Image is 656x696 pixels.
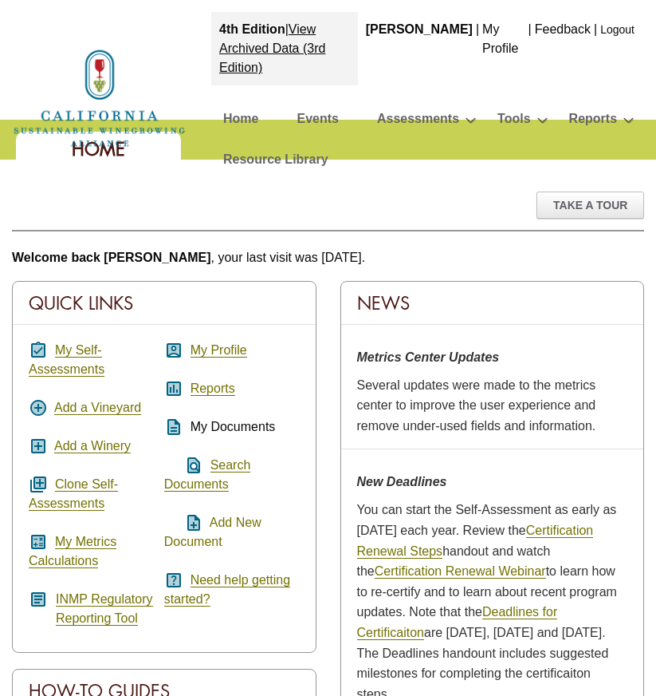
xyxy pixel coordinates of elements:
i: description [164,417,183,437]
div: | [592,12,599,85]
span: My Documents [191,420,276,433]
div: Take A Tour [536,192,644,219]
i: help_center [164,571,183,590]
a: Events [297,108,338,136]
div: | [527,12,533,85]
span: Several updates were made to the metrics center to improve the user experience and remove under-u... [357,378,596,433]
a: Add a Winery [54,439,131,453]
p: , your last visit was [DATE]. [12,247,644,268]
a: Search Documents [164,458,251,492]
a: Home [12,90,187,104]
a: Reports [569,108,617,136]
a: Resource Library [223,148,328,176]
img: logo_cswa2x.png [12,47,187,149]
a: My Self-Assessments [29,343,104,377]
b: [PERSON_NAME] [366,22,473,36]
i: add_box [29,437,48,456]
a: Reports [191,382,235,396]
a: Assessments [377,108,459,136]
i: queue [29,475,48,494]
a: Home [223,108,258,136]
b: Welcome back [PERSON_NAME] [12,251,211,264]
a: Logout [600,23,634,36]
i: assessment [164,379,183,398]
i: article [29,590,48,609]
a: Certification Renewal Webinar [375,564,546,579]
a: Add a Vineyard [54,401,141,415]
a: INMP RegulatoryReporting Tool [56,592,153,626]
i: account_box [164,341,183,360]
a: My Profile [482,22,518,55]
div: | [474,12,481,85]
a: Add New Document [164,516,261,549]
a: View Archived Data (3rd Edition) [219,22,325,74]
strong: 4th Edition [219,22,285,36]
a: Clone Self-Assessments [29,477,118,511]
i: calculate [29,532,48,552]
i: add_circle [29,398,48,417]
a: Tools [497,108,530,136]
a: Need help getting started? [164,573,290,607]
div: | [211,12,358,85]
strong: Metrics Center Updates [357,350,500,364]
a: Certification Renewal Steps [357,524,594,559]
i: find_in_page [164,456,203,475]
a: Deadlines for Certificaiton [357,605,558,640]
div: Quick Links [13,282,316,325]
strong: New Deadlines [357,475,447,488]
a: Feedback [535,22,591,36]
a: My Profile [191,343,247,358]
div: News [341,282,644,325]
i: assignment_turned_in [29,341,48,360]
i: note_add [164,513,203,532]
a: My Metrics Calculations [29,535,116,568]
